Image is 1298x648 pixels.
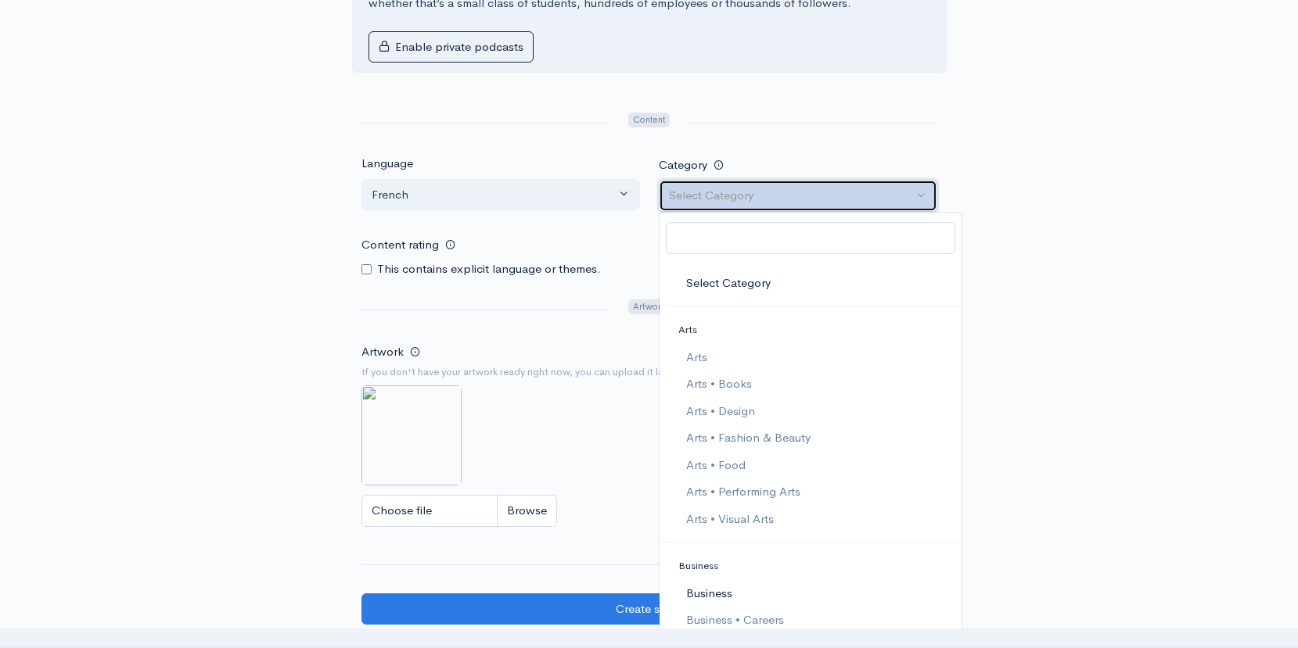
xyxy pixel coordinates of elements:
[361,364,937,380] small: If you don't have your artwork ready right now, you can upload it later.
[669,187,913,205] div: Select Category
[372,186,616,204] div: French
[678,559,718,572] span: Business
[685,403,754,421] span: Arts • Design
[685,611,783,629] span: Business • Careers
[361,593,937,625] input: Create show
[666,222,955,254] input: Search
[377,260,601,278] label: This contains explicit language or themes.
[685,456,745,474] span: Arts • Food
[361,343,404,361] label: Artwork
[361,155,413,173] label: Language
[628,113,670,127] span: Content
[685,483,800,501] span: Arts • Performing Arts
[685,585,732,603] span: Business
[685,274,770,292] span: Select Category
[361,179,640,211] button: French
[628,299,670,314] span: Artwork
[361,229,439,261] label: Content rating
[685,375,751,393] span: Arts • Books
[678,323,697,336] span: Arts
[369,31,534,63] button: Enable private podcasts
[659,180,937,212] button: Select Category
[685,429,810,447] span: Arts • Fashion & Beauty
[685,349,707,367] span: Arts
[659,156,707,174] label: Category
[685,510,773,528] span: Arts • Visual Arts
